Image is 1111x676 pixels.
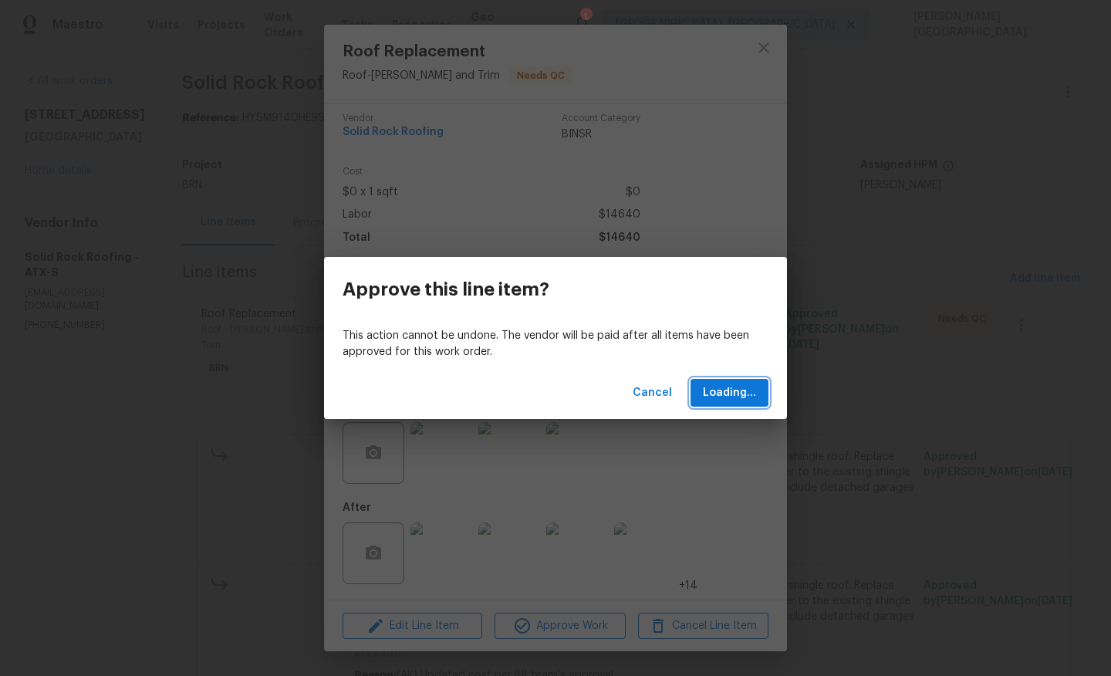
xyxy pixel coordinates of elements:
[626,379,678,407] button: Cancel
[343,279,549,300] h3: Approve this line item?
[691,379,768,407] button: Loading...
[343,328,768,360] p: This action cannot be undone. The vendor will be paid after all items have been approved for this...
[703,384,756,403] span: Loading...
[633,384,672,403] span: Cancel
